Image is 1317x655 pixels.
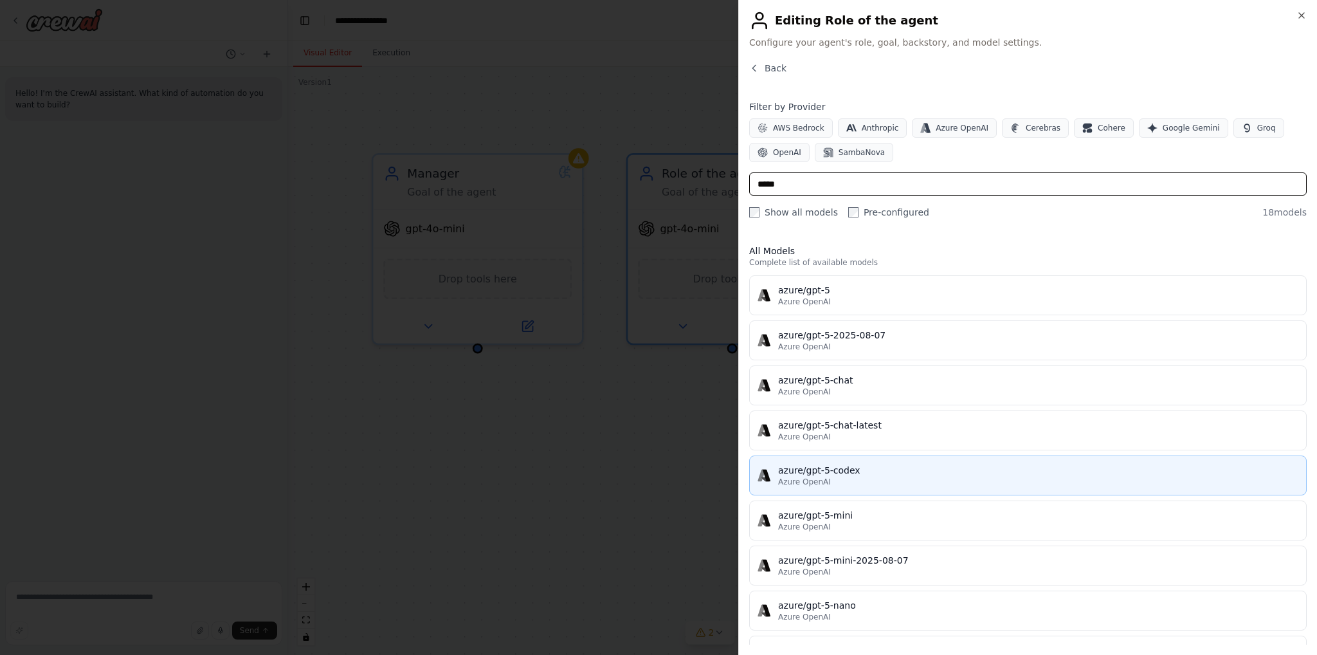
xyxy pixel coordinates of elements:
label: Pre-configured [848,206,929,219]
span: Back [765,62,786,75]
button: azure/gpt-5-mini-2025-08-07Azure OpenAI [749,546,1307,586]
h4: Filter by Provider [749,100,1307,113]
div: azure/gpt-5-nano [778,599,1298,612]
button: OpenAI [749,143,810,162]
span: Azure OpenAI [778,567,831,577]
button: Google Gemini [1139,118,1228,138]
div: azure/gpt-5 [778,284,1298,297]
button: azure/gpt-5-codexAzure OpenAI [749,456,1307,495]
span: Google Gemini [1163,123,1220,133]
span: 18 models [1262,206,1307,219]
input: Pre-configured [848,207,858,217]
button: SambaNova [815,143,893,162]
span: SambaNova [839,147,885,158]
button: azure/gpt-5-2025-08-07Azure OpenAI [749,320,1307,360]
span: Azure OpenAI [936,123,988,133]
p: Complete list of available models [749,257,1307,268]
button: azure/gpt-5-nanoAzure OpenAI [749,591,1307,631]
button: azure/gpt-5Azure OpenAI [749,275,1307,315]
h2: Editing Role of the agent [749,10,1307,31]
span: AWS Bedrock [773,123,824,133]
h3: All Models [749,244,1307,257]
div: azure/gpt-5-chat-latest [778,419,1298,432]
span: Configure your agent's role, goal, backstory, and model settings. [749,36,1307,49]
div: azure/gpt-5-mini [778,509,1298,522]
button: azure/gpt-5-chatAzure OpenAI [749,365,1307,405]
button: azure/gpt-5-chat-latestAzure OpenAI [749,411,1307,450]
span: Azure OpenAI [778,477,831,487]
button: azure/gpt-5-miniAzure OpenAI [749,501,1307,540]
input: Show all models [749,207,759,217]
label: Show all models [749,206,838,219]
span: Azure OpenAI [778,297,831,307]
div: azure/gpt-5-chat [778,374,1298,387]
span: Azure OpenAI [778,522,831,532]
span: Azure OpenAI [778,612,831,622]
div: azure/gpt-5-mini-2025-08-07 [778,554,1298,567]
button: Back [749,62,786,75]
button: Azure OpenAI [912,118,997,138]
span: Azure OpenAI [778,432,831,442]
span: Azure OpenAI [778,342,831,352]
span: Cerebras [1026,123,1060,133]
span: Azure OpenAI [778,387,831,397]
div: azure/gpt-5-2025-08-07 [778,329,1298,342]
button: Anthropic [838,118,907,138]
span: Cohere [1098,123,1125,133]
div: azure/gpt-5-codex [778,464,1298,477]
button: Groq [1233,118,1284,138]
button: Cerebras [1002,118,1069,138]
button: Cohere [1074,118,1134,138]
span: OpenAI [773,147,801,158]
span: Anthropic [862,123,899,133]
button: AWS Bedrock [749,118,833,138]
span: Groq [1257,123,1276,133]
